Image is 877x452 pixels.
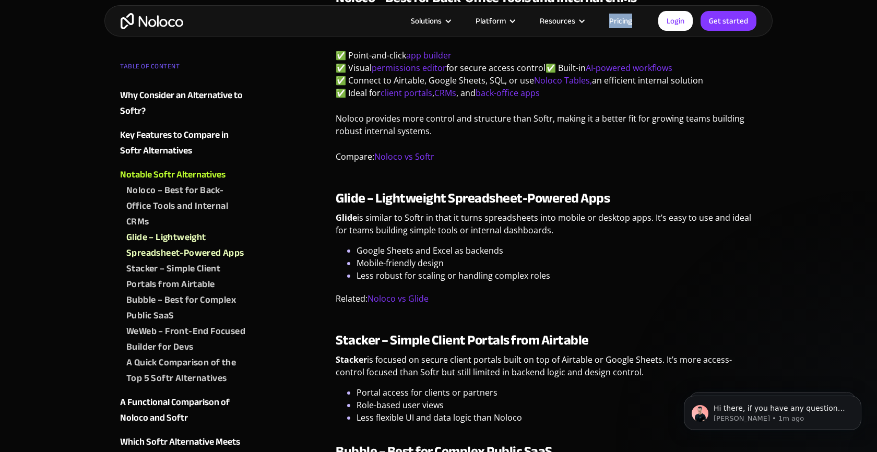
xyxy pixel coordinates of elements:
[586,62,672,74] a: AI-powered workflows
[126,324,246,355] a: WeWeb – Front-End Focused Builder for Devs
[126,355,246,386] a: A Quick Comparison of the Top 5 Softr Alternatives
[357,269,757,282] li: Less robust for scaling or handling complex roles
[381,87,432,99] a: client portals
[336,185,610,211] strong: Glide – Lightweight Spreadsheet-Powered Apps
[120,58,246,79] div: TABLE OF CONTENT
[126,230,246,261] a: Glide – Lightweight Spreadsheet-Powered Apps
[336,49,757,107] p: ✅ Point-and-click ✅ Visual for secure access control✅ Built-in ✅ Connect to Airtable, Google Shee...
[434,87,456,99] a: CRMs
[406,50,452,61] a: app builder
[126,183,246,230] a: Noloco – Best for Back-Office Tools and Internal CRMs
[336,292,757,313] p: Related:
[534,75,592,86] a: Noloco Tables,
[336,211,757,244] p: is similar to Softr in that it turns spreadsheets into mobile or desktop apps. It’s easy to use a...
[372,62,446,74] a: permissions editor
[357,386,757,399] li: Portal access for clients or partners
[126,261,246,292] a: Stacker – Simple Client Portals from Airtable
[527,14,596,28] div: Resources
[126,292,246,324] a: Bubble – Best for Complex Public SaaS
[357,411,757,424] li: Less flexible UI and data logic than Noloco
[336,150,757,171] p: Compare:
[658,11,693,31] a: Login
[121,13,183,29] a: home
[540,14,575,28] div: Resources
[120,88,246,119] a: Why Consider an Alternative to Softr?
[357,257,757,269] li: Mobile-friendly design
[120,167,246,183] a: Notable Softr Alternatives
[596,14,645,28] a: Pricing
[336,354,367,365] strong: Stacker
[336,212,357,223] strong: Glide
[120,167,226,183] div: Notable Softr Alternatives
[701,11,756,31] a: Get started
[463,14,527,28] div: Platform
[336,327,589,353] strong: Stacker – Simple Client Portals from Airtable
[357,399,757,411] li: Role-based user views
[336,112,757,145] p: Noloco provides more control and structure than Softr, making it a better fit for growing teams b...
[411,14,442,28] div: Solutions
[120,395,246,426] a: A Functional Comparison of Noloco and Softr
[357,244,757,257] li: Google Sheets and Excel as backends
[368,293,429,304] a: Noloco vs Glide
[336,353,757,386] p: is focused on secure client portals built on top of Airtable or Google Sheets. It’s more access-c...
[476,14,506,28] div: Platform
[398,14,463,28] div: Solutions
[120,127,246,159] a: Key Features to Compare in Softr Alternatives
[374,151,434,162] a: Noloco vs Softr
[476,87,540,99] a: back-office apps
[668,374,877,447] iframe: Intercom notifications message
